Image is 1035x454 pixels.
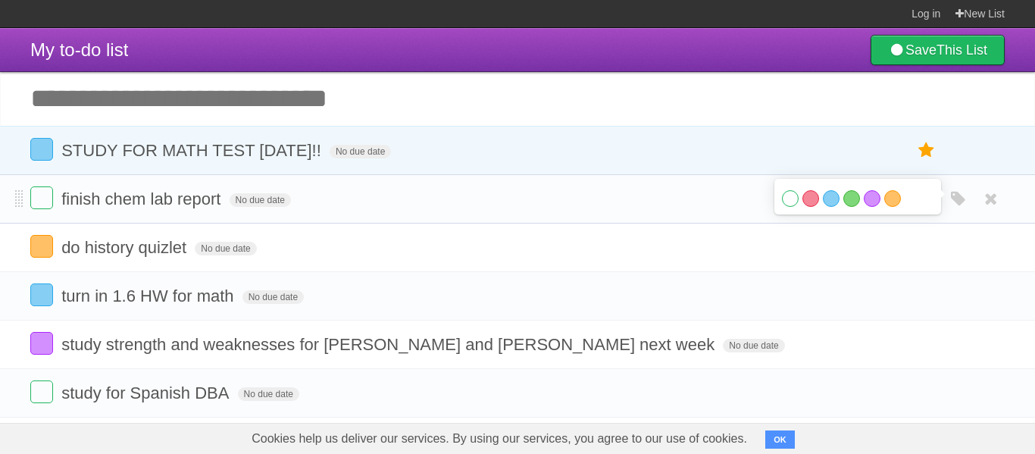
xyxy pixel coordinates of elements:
[61,384,233,402] span: study for Spanish DBA
[238,387,299,401] span: No due date
[823,190,840,207] label: Blue
[230,193,291,207] span: No due date
[61,238,190,257] span: do history quizlet
[864,190,880,207] label: Purple
[61,286,237,305] span: turn in 1.6 HW for math
[871,35,1005,65] a: SaveThis List
[242,290,304,304] span: No due date
[723,339,784,352] span: No due date
[30,283,53,306] label: Done
[30,39,128,60] span: My to-do list
[782,190,799,207] label: White
[30,186,53,209] label: Done
[330,145,391,158] span: No due date
[30,138,53,161] label: Done
[61,335,718,354] span: study strength and weaknesses for [PERSON_NAME] and [PERSON_NAME] next week
[30,332,53,355] label: Done
[884,190,901,207] label: Orange
[937,42,987,58] b: This List
[765,431,795,449] button: OK
[61,189,224,208] span: finish chem lab report
[843,190,860,207] label: Green
[195,242,256,255] span: No due date
[236,424,762,454] span: Cookies help us deliver our services. By using our services, you agree to our use of cookies.
[30,235,53,258] label: Done
[912,138,941,163] label: Star task
[802,190,819,207] label: Red
[61,141,325,160] span: STUDY FOR MATH TEST [DATE]!!
[30,380,53,403] label: Done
